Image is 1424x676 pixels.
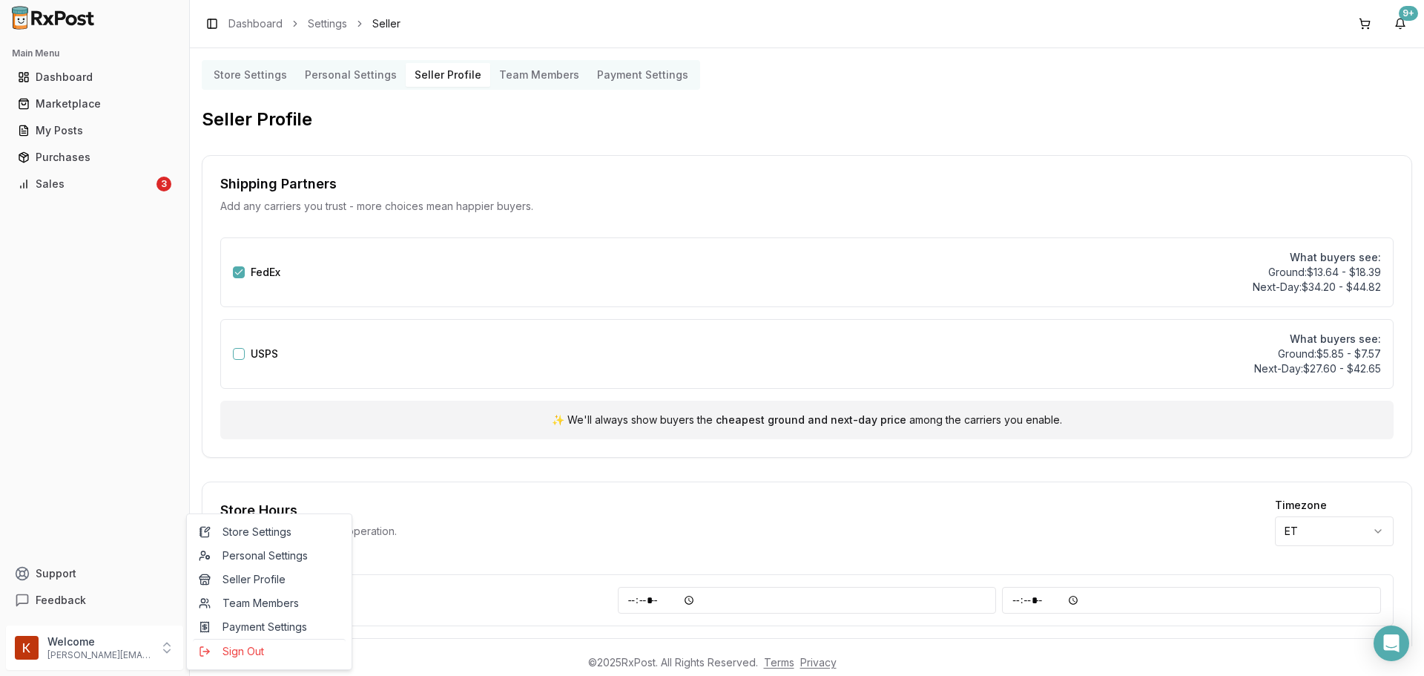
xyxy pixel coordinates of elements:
[1253,280,1381,295] span: Next-Day: $34.20 - $44.82
[193,520,346,544] a: Store Settings
[18,123,171,138] div: My Posts
[18,70,171,85] div: Dashboard
[36,593,86,608] span: Feedback
[228,16,400,31] nav: breadcrumb
[6,6,101,30] img: RxPost Logo
[18,96,171,111] div: Marketplace
[1399,6,1418,21] div: 9+
[220,500,397,521] div: Store Hours
[251,267,280,278] label: FedEx
[6,172,183,196] button: Sales3
[12,171,177,197] a: Sales3
[220,401,1394,439] div: ✨ We'll always show buyers the among the carriers you enable.
[202,108,1412,131] h2: Seller Profile
[12,47,177,59] h2: Main Menu
[308,16,347,31] a: Settings
[12,91,177,117] a: Marketplace
[193,615,346,639] a: Payment Settings
[1275,500,1394,511] label: Timezone
[199,644,340,659] span: Sign Out
[1253,265,1381,280] span: Ground: $13.64 - $18.39
[406,63,490,87] button: Seller Profile
[193,639,346,663] button: Sign Out
[800,656,837,669] a: Privacy
[6,587,183,614] button: Feedback
[15,636,39,660] img: User avatar
[199,525,340,539] span: Store Settings
[1254,332,1381,347] span: What buyers see:
[1374,626,1409,661] div: Open Intercom Messenger
[228,16,283,31] a: Dashboard
[193,544,346,568] a: Personal Settings
[6,560,183,587] button: Support
[12,117,177,144] a: My Posts
[199,572,340,587] span: Seller Profile
[199,620,340,634] span: Payment Settings
[764,656,794,669] a: Terms
[6,92,183,116] button: Marketplace
[6,145,183,169] button: Purchases
[156,177,171,191] div: 3
[193,591,346,615] a: Team Members
[1254,361,1381,376] span: Next-Day: $27.60 - $42.65
[18,177,154,191] div: Sales
[1253,250,1381,265] span: What buyers see:
[47,649,151,661] p: [PERSON_NAME][EMAIL_ADDRESS][DOMAIN_NAME]
[18,150,171,165] div: Purchases
[193,568,346,591] a: Seller Profile
[220,174,1394,194] div: Shipping Partners
[490,63,588,87] button: Team Members
[199,596,340,611] span: Team Members
[220,199,1394,214] div: Add any carriers you trust - more choices mean happier buyers.
[12,144,177,171] a: Purchases
[251,349,278,359] label: USPS
[47,634,151,649] p: Welcome
[372,16,400,31] span: Seller
[588,63,697,87] button: Payment Settings
[716,413,906,427] span: cheapest ground and next-day price
[12,64,177,91] a: Dashboard
[1388,12,1412,36] button: 9+
[296,63,406,87] button: Personal Settings
[1254,347,1381,361] span: Ground: $5.85 - $7.57
[205,63,296,87] button: Store Settings
[199,548,340,563] span: Personal Settings
[6,119,183,142] button: My Posts
[6,65,183,89] button: Dashboard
